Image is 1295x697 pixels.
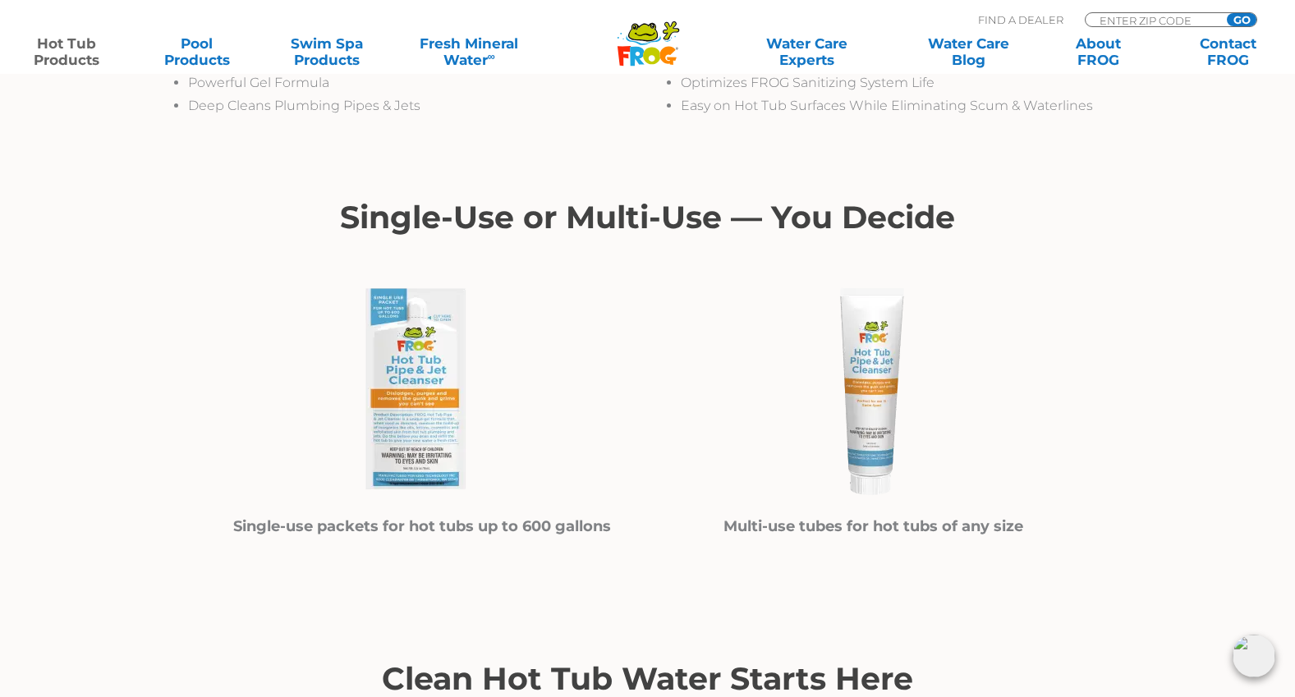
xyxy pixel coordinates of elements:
strong: Single-use packets for hot tubs up to 600 gallons [233,517,611,535]
a: AboutFROG [1048,35,1149,68]
li: Deep Cleans Plumbing Pipes & Jets [188,94,648,117]
a: Water CareExperts [725,35,889,68]
sup: ∞ [488,50,495,62]
img: openIcon [1233,635,1275,677]
strong: Multi-use tubes for hot tubs of any size [723,517,1023,535]
img: FROG® Hot Tub Pipe & Jet Cleanser Tube — Cleans Hot Tub Pipes and Jets [751,268,997,515]
a: Swim SpaProducts [276,35,377,68]
a: Water CareBlog [918,35,1019,68]
li: Optimizes FROG Sanitizing System Life [681,71,1141,94]
a: ContactFROG [1178,35,1279,68]
a: Hot TubProducts [16,35,117,68]
li: Powerful Gel Formula [188,71,648,94]
h2: Single-Use or Multi-Use — You Decide [196,199,1100,236]
a: PoolProducts [146,35,247,68]
p: Find A Dealer [978,12,1063,27]
img: FROG® Hot Tub Pipe & Jet Cleanser Packet — Cleans Hot Tub Plumbing [299,268,545,515]
h2: Clean Hot Tub Water Starts Here [196,661,1100,697]
li: Easy on Hot Tub Surfaces While Eliminating Scum & Waterlines [681,94,1141,117]
a: Fresh MineralWater∞ [406,35,532,68]
input: Zip Code Form [1098,13,1209,27]
input: GO [1227,13,1256,26]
